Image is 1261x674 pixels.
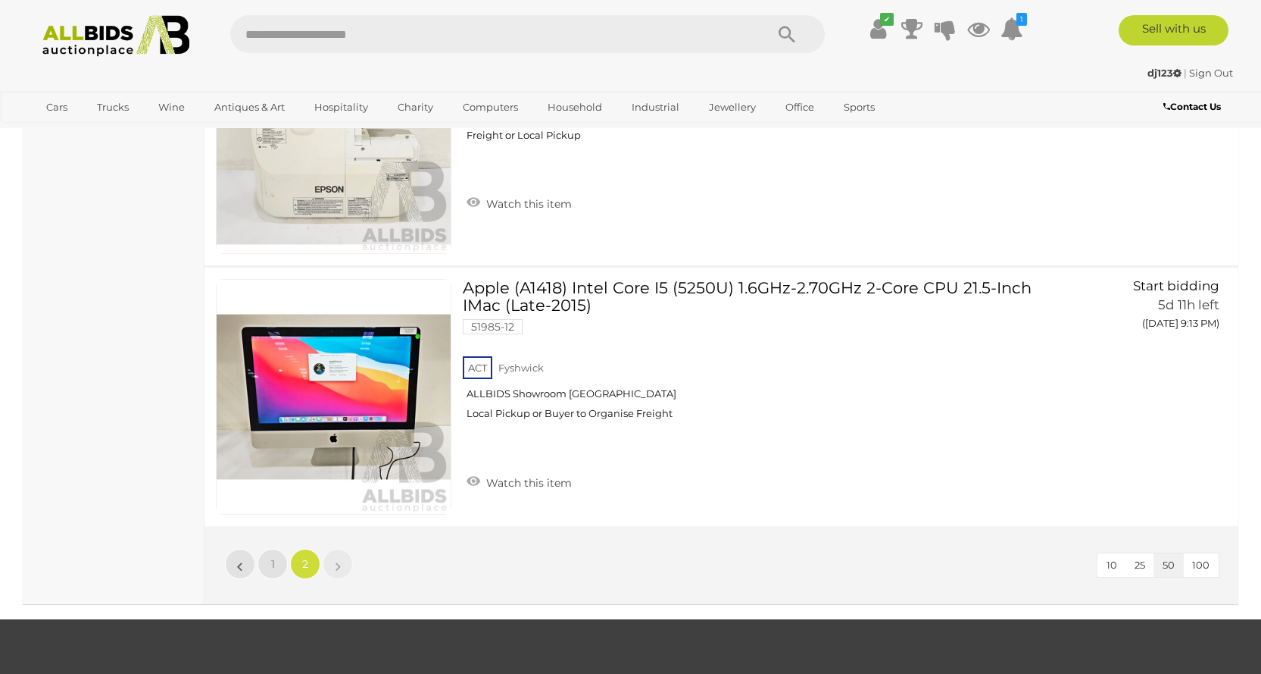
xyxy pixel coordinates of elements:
[1097,553,1126,577] button: 10
[1147,67,1181,79] strong: dj123
[1163,559,1175,571] span: 50
[204,95,295,120] a: Antiques & Art
[36,95,77,120] a: Cars
[463,470,576,493] a: Watch this item
[1133,278,1219,293] span: Start bidding
[271,557,275,571] span: 1
[290,549,320,579] a: 2
[1016,13,1027,26] i: 1
[463,191,576,214] a: Watch this item
[1184,67,1187,79] span: |
[258,549,288,579] a: 1
[749,15,825,53] button: Search
[1106,559,1117,571] span: 10
[699,95,766,120] a: Jewellery
[880,13,894,26] i: ✔
[482,476,572,490] span: Watch this item
[87,95,139,120] a: Trucks
[482,197,572,211] span: Watch this item
[867,15,890,42] a: ✔
[538,95,612,120] a: Household
[834,95,885,120] a: Sports
[1147,67,1184,79] a: dj123
[1119,15,1228,45] a: Sell with us
[304,95,378,120] a: Hospitality
[622,95,689,120] a: Industrial
[225,549,255,579] a: «
[1135,559,1145,571] span: 25
[34,15,198,57] img: Allbids.com.au
[1153,553,1184,577] button: 50
[148,95,195,120] a: Wine
[1000,15,1023,42] a: 1
[776,95,824,120] a: Office
[474,18,1054,153] a: Epson (EB-595Wi) WXGA 3LCD Projector 51985-19 ACT Fyshwick ALLBIDS Showroom [GEOGRAPHIC_DATA] Fre...
[36,120,164,145] a: [GEOGRAPHIC_DATA]
[302,557,308,571] span: 2
[1163,101,1221,112] b: Contact Us
[474,279,1054,431] a: Apple (A1418) Intel Core I5 (5250U) 1.6GHz-2.70GHz 2-Core CPU 21.5-Inch IMac (Late-2015) 51985-12...
[453,95,528,120] a: Computers
[1163,99,1225,115] a: Contact Us
[388,95,443,120] a: Charity
[1192,559,1209,571] span: 100
[323,549,353,579] a: »
[1183,553,1219,577] button: 100
[1125,553,1154,577] button: 25
[1078,279,1224,338] a: Start bidding 5d 11h left ([DATE] 9:13 PM)
[1189,67,1233,79] a: Sign Out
